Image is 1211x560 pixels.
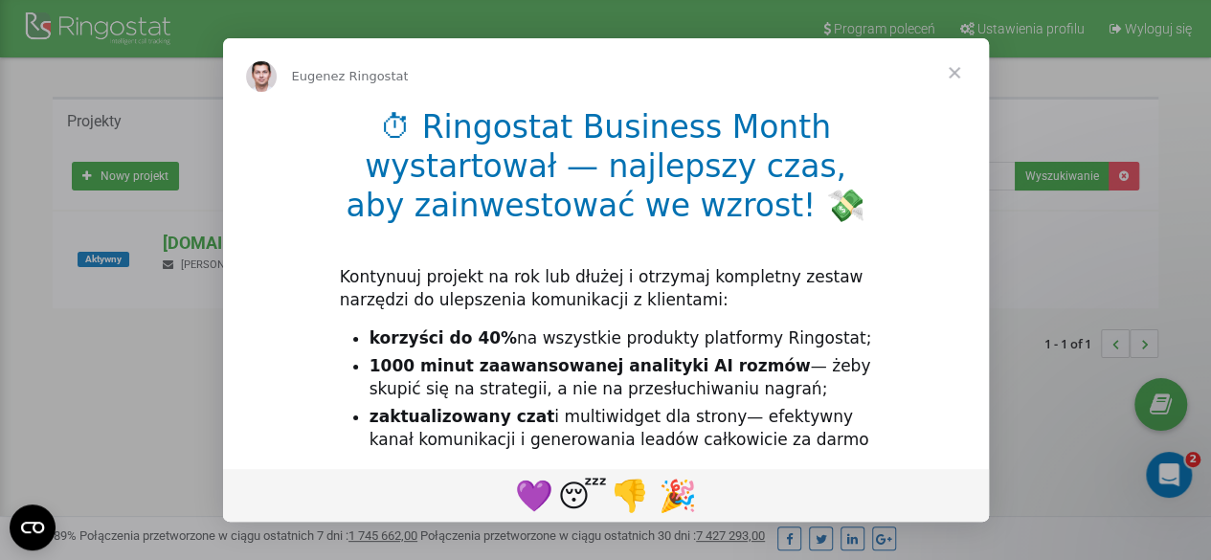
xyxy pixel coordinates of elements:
span: 1 reaction [606,472,654,518]
b: 1000 minut zaawansowanej analityki AI rozmów [370,356,811,375]
b: korzyści do 40% [370,328,517,347]
h1: ⏱ Ringostat Business Month wystartował — najlepszy czas, aby zainwestować we wzrost! 💸 [340,108,872,237]
span: Eugene [292,69,339,83]
span: Zamknij [920,38,989,107]
li: — żeby skupić się na strategii, a nie na przesłuchiwaniu nagrań; [370,355,872,401]
li: i multiwidget dla strony— efektywny kanał komunikacji i generowania leadów całkowicie za darmo pr... [370,406,872,475]
span: 💜 [515,478,553,514]
span: z Ringostat [338,69,408,83]
span: sleeping reaction [558,472,606,518]
span: 😴 [558,478,607,514]
li: na wszystkie produkty platformy Ringostat; [370,327,872,350]
b: zaktualizowany czat [370,407,554,426]
span: tada reaction [654,472,702,518]
span: purple heart reaction [510,472,558,518]
div: Kontynuuj projekt na rok lub dłużej i otrzymaj kompletny zestaw narzędzi do ulepszenia komunikacj... [340,266,872,312]
button: Open CMP widget [10,504,56,550]
span: 👎 [611,478,649,514]
span: 🎉 [659,478,697,514]
img: Profile image for Eugene [246,61,277,92]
